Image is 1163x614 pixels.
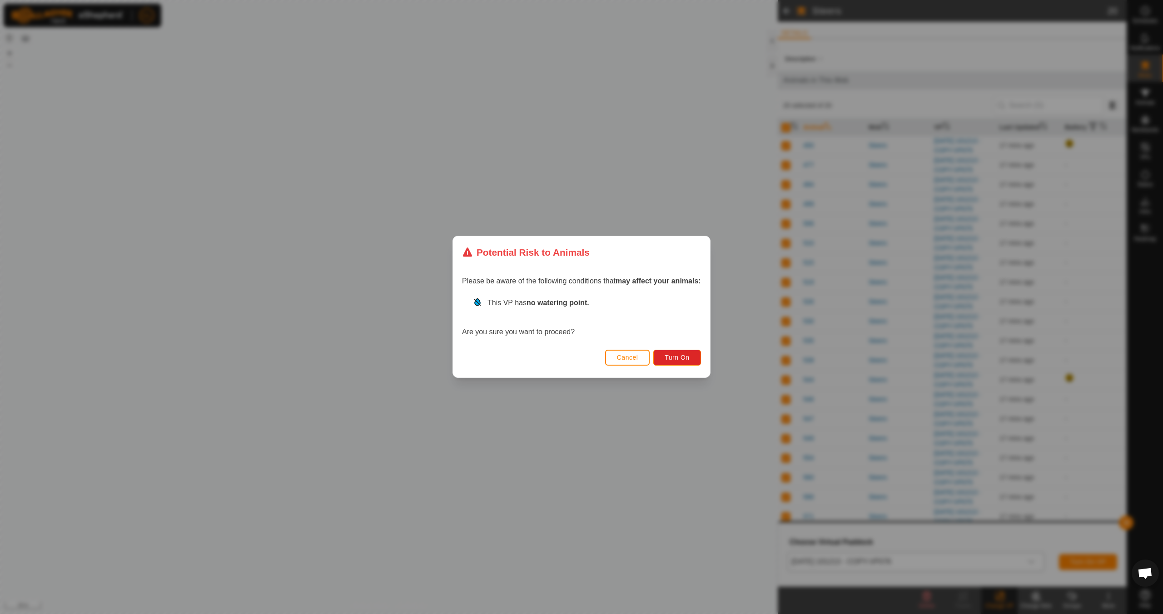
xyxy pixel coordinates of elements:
[1132,560,1159,587] div: Open chat
[605,350,650,366] button: Cancel
[487,299,589,307] span: This VP has
[617,354,638,361] span: Cancel
[462,298,701,338] div: Are you sure you want to proceed?
[665,354,690,361] span: Turn On
[654,350,701,366] button: Turn On
[527,299,589,307] strong: no watering point.
[616,277,701,285] strong: may affect your animals:
[462,277,701,285] span: Please be aware of the following conditions that
[462,245,590,259] div: Potential Risk to Animals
